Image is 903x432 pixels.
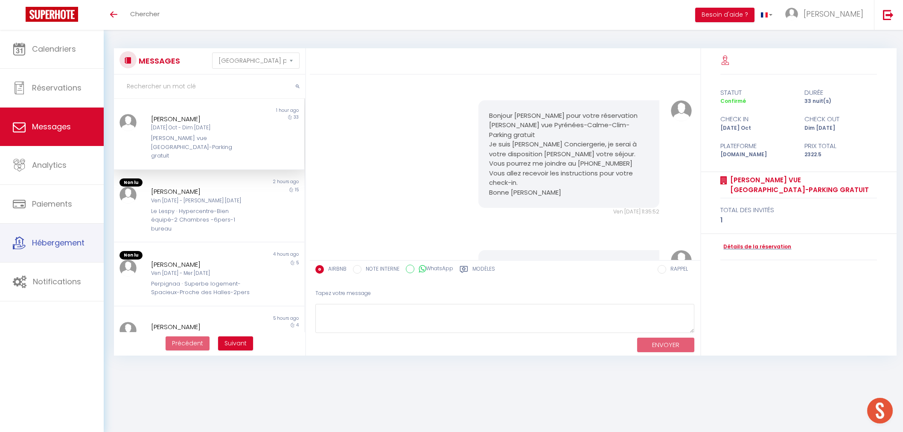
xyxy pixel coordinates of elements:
[720,215,877,225] div: 1
[209,315,304,322] div: 5 hours ago
[472,265,495,276] label: Modèles
[715,141,799,151] div: Plateforme
[666,265,688,274] label: RAPPEL
[151,187,251,197] div: [PERSON_NAME]
[296,260,299,266] span: 5
[715,88,799,98] div: statut
[218,336,253,351] button: Next
[151,114,251,124] div: [PERSON_NAME]
[32,160,67,170] span: Analytics
[224,339,247,347] span: Suivant
[26,7,78,22] img: Super Booking
[489,111,649,198] pre: Bonjour [PERSON_NAME] pour votre réservation [PERSON_NAME] vue Pyrénées-Calme-Clim-Parking gratui...
[720,243,791,251] a: Détails de la réservation
[804,9,863,19] span: [PERSON_NAME]
[151,322,251,332] div: [PERSON_NAME]
[478,208,659,216] div: Ven [DATE] 11:35:52
[324,265,347,274] label: AIRBNB
[799,97,883,105] div: 33 nuit(s)
[695,8,754,22] button: Besoin d'aide ?
[209,107,304,114] div: 1 hour ago
[799,151,883,159] div: 2322.5
[296,322,299,328] span: 4
[130,9,160,18] span: Chercher
[361,265,399,274] label: NOTE INTERNE
[315,283,695,304] div: Tapez votre message
[119,114,137,131] img: ...
[33,276,81,287] span: Notifications
[720,97,746,105] span: Confirmé
[209,251,304,260] div: 4 hours ago
[151,207,251,233] div: Le Lespy · Hypercentre-Bien équipé-2 Chambres -6pers-1 bureau
[151,280,251,297] div: Perpignaa · Superbe logement-Spacieux-Proche des Halles-2pers
[137,51,180,70] h3: MESSAGES
[295,187,299,193] span: 15
[715,124,799,132] div: [DATE] Oct
[799,114,883,124] div: check out
[32,237,84,248] span: Hébergement
[172,339,203,347] span: Précédent
[883,9,894,20] img: logout
[151,332,251,340] div: Lun [DATE] - Ven [DATE]
[799,88,883,98] div: durée
[32,82,82,93] span: Réservations
[414,265,453,274] label: WhatsApp
[715,114,799,124] div: check in
[32,121,71,132] span: Messages
[671,250,692,271] img: ...
[720,205,877,215] div: total des invités
[166,336,210,351] button: Previous
[799,141,883,151] div: Prix total
[151,260,251,270] div: [PERSON_NAME]
[119,260,137,277] img: ...
[637,338,694,353] button: ENVOYER
[114,75,305,99] input: Rechercher un mot clé
[32,44,76,54] span: Calendriers
[785,8,798,20] img: ...
[119,322,137,339] img: ...
[119,251,143,260] span: Non lu
[151,134,251,160] div: [PERSON_NAME] vue [GEOGRAPHIC_DATA]-Parking gratuit
[119,178,143,187] span: Non lu
[151,124,251,132] div: [DATE] Oct - Dim [DATE]
[32,198,72,209] span: Paiements
[294,114,299,120] span: 33
[151,269,251,277] div: Ven [DATE] - Mer [DATE]
[727,175,877,195] a: [PERSON_NAME] vue [GEOGRAPHIC_DATA]-Parking gratuit
[119,187,137,204] img: ...
[715,151,799,159] div: [DOMAIN_NAME]
[209,178,304,187] div: 2 hours ago
[799,124,883,132] div: Dim [DATE]
[867,398,893,423] div: Ouvrir le chat
[671,100,692,121] img: ...
[151,197,251,205] div: Ven [DATE] - [PERSON_NAME] [DATE]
